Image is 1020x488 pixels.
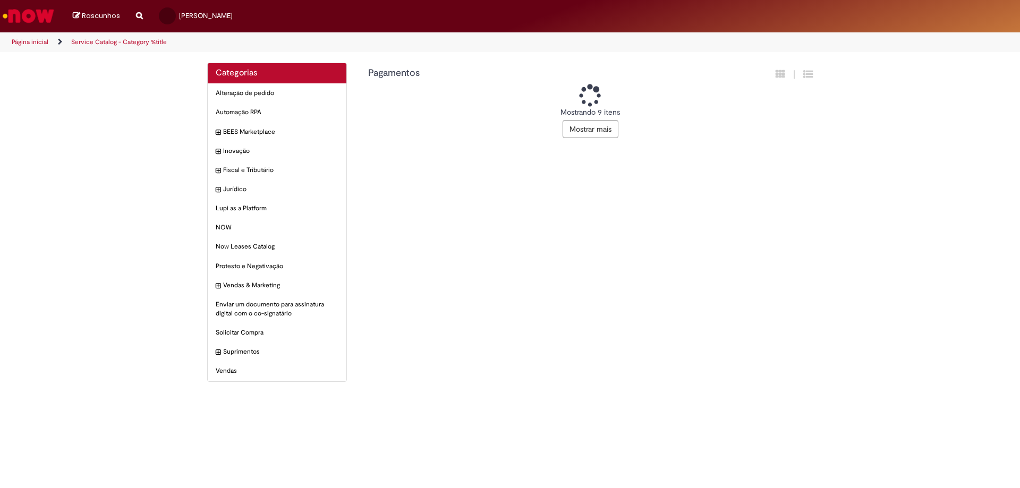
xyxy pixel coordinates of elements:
[208,83,346,381] ul: Categorias
[216,366,338,375] span: Vendas
[216,262,338,271] span: Protesto e Negativação
[368,107,813,117] div: Mostrando 9 itens
[223,185,338,194] span: Jurídico
[223,347,338,356] span: Suprimentos
[82,11,120,21] span: Rascunhos
[208,276,346,295] div: expandir categoria Vendas & Marketing Vendas & Marketing
[208,102,346,122] div: Automação RPA
[216,166,220,176] i: expandir categoria Fiscal e Tributário
[216,108,338,117] span: Automação RPA
[216,127,220,138] i: expandir categoria BEES Marketplace
[216,204,338,213] span: Lupi as a Platform
[216,185,220,195] i: expandir categoria Jurídico
[208,83,346,103] div: Alteração de pedido
[803,69,813,79] i: Exibição de grade
[223,127,338,136] span: BEES Marketplace
[216,242,338,251] span: Now Leases Catalog
[216,223,338,232] span: NOW
[216,281,220,292] i: expandir categoria Vendas & Marketing
[563,120,618,138] button: Mostrar mais
[208,256,346,276] div: Protesto e Negativação
[12,38,48,46] a: Página inicial
[216,89,338,98] span: Alteração de pedido
[216,300,338,318] span: Enviar um documento para assinatura digital com o co-signatário
[208,342,346,362] div: expandir categoria Suprimentos Suprimentos
[208,199,346,218] div: Lupi as a Platform
[208,179,346,199] div: expandir categoria Jurídico Jurídico
[368,68,698,79] h1: {"description":null,"title":"Pagamentos"} Categoria
[208,160,346,180] div: expandir categoria Fiscal e Tributário Fiscal e Tributário
[208,218,346,237] div: NOW
[208,323,346,343] div: Solicitar Compra
[216,69,338,78] h2: Categorias
[208,122,346,142] div: expandir categoria BEES Marketplace BEES Marketplace
[793,69,795,81] span: |
[216,347,220,358] i: expandir categoria Suprimentos
[223,166,338,175] span: Fiscal e Tributário
[216,328,338,337] span: Solicitar Compra
[73,11,120,21] a: Rascunhos
[776,69,785,79] i: Exibição em cartão
[208,237,346,256] div: Now Leases Catalog
[223,281,338,290] span: Vendas & Marketing
[208,295,346,323] div: Enviar um documento para assinatura digital com o co-signatário
[223,147,338,156] span: Inovação
[8,32,672,52] ul: Trilhas de página
[208,361,346,381] div: Vendas
[208,141,346,161] div: expandir categoria Inovação Inovação
[71,38,167,46] a: Service Catalog - Category %title
[216,147,220,157] i: expandir categoria Inovação
[1,5,56,27] img: ServiceNow
[179,11,233,20] span: [PERSON_NAME]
